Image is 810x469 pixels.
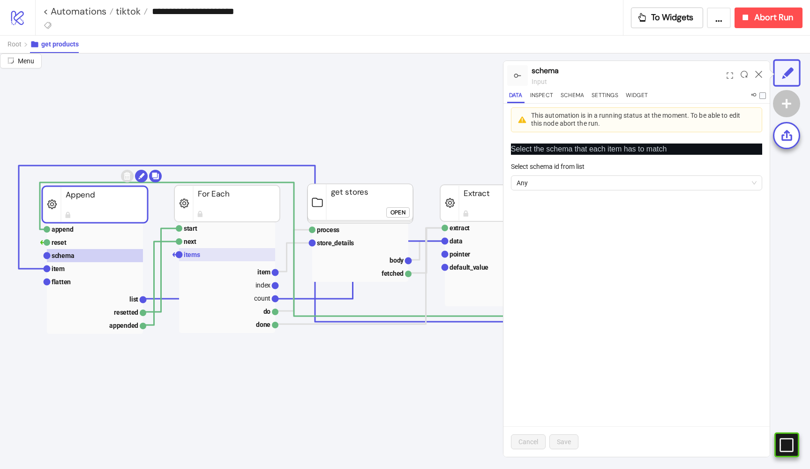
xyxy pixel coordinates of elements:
text: data [450,237,463,245]
button: Schema [559,91,586,103]
button: Widget [624,91,650,103]
text: item [52,265,65,272]
button: Save [549,434,578,449]
span: expand [727,72,733,79]
span: Any [517,176,757,190]
p: Select the schema that each item has to match [511,144,762,155]
text: items [184,251,200,258]
a: tiktok [113,7,148,16]
text: pointer [450,250,470,258]
text: flatten [52,278,71,286]
text: next [184,238,196,245]
button: Abort Run [735,8,802,28]
label: Select schema id from list [511,161,591,172]
button: Open [386,207,410,218]
button: Data [507,91,525,103]
button: Cancel [511,434,546,449]
div: This automation is in a running status at the moment. To be able to edit this node abort the run. [531,112,747,128]
button: Root [7,36,30,53]
button: Settings [590,91,620,103]
span: Root [7,40,22,48]
text: reset [52,239,67,246]
div: input [532,76,723,87]
text: index [255,281,270,289]
button: Inspect [528,91,555,103]
text: body [390,257,404,264]
button: get products [30,36,79,53]
span: Menu [18,57,34,65]
text: append [52,226,74,233]
text: default_value [450,264,488,271]
text: count [254,295,270,302]
text: process [317,226,339,234]
button: ... [707,8,731,28]
text: schema [52,252,75,259]
span: Abort Run [754,12,793,23]
text: store_details [317,239,354,247]
text: extract [450,224,470,232]
a: < Automations [43,7,113,16]
text: item [257,268,270,276]
div: Open [390,207,405,218]
text: list [129,295,138,303]
span: tiktok [113,5,141,17]
text: start [184,225,197,232]
button: To Widgets [631,8,704,28]
span: get products [41,40,79,48]
span: To Widgets [651,12,694,23]
span: radius-bottomright [7,57,14,64]
div: schema [532,65,723,76]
